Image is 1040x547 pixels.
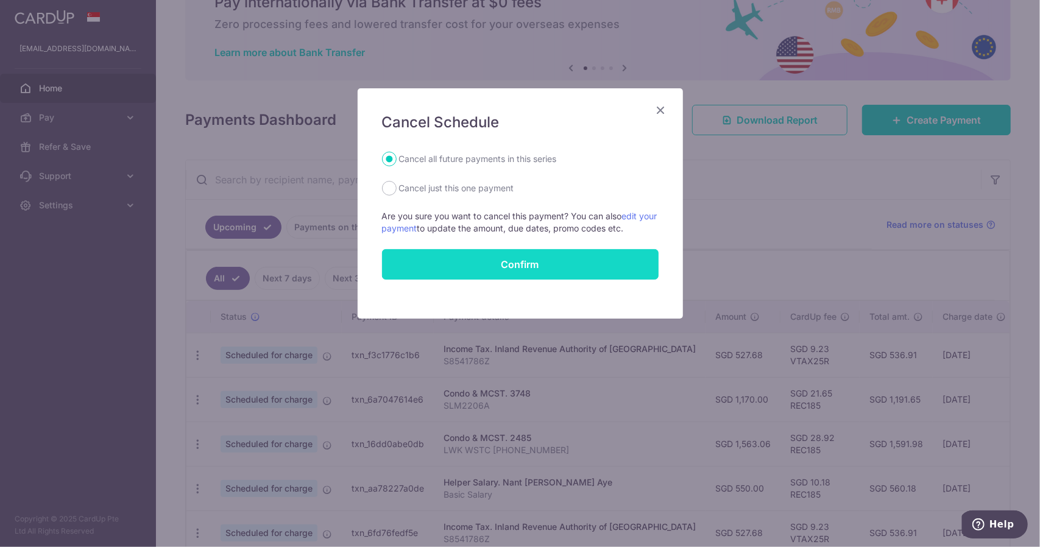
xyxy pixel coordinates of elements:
p: Are you sure you want to cancel this payment? You can also to update the amount, due dates, promo... [382,210,659,235]
label: Cancel all future payments in this series [399,152,557,166]
span: Help [27,9,52,19]
h5: Cancel Schedule [382,113,659,132]
button: Confirm [382,249,659,280]
iframe: Opens a widget where you can find more information [962,510,1028,541]
button: Close [654,103,668,118]
label: Cancel just this one payment [399,181,514,196]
